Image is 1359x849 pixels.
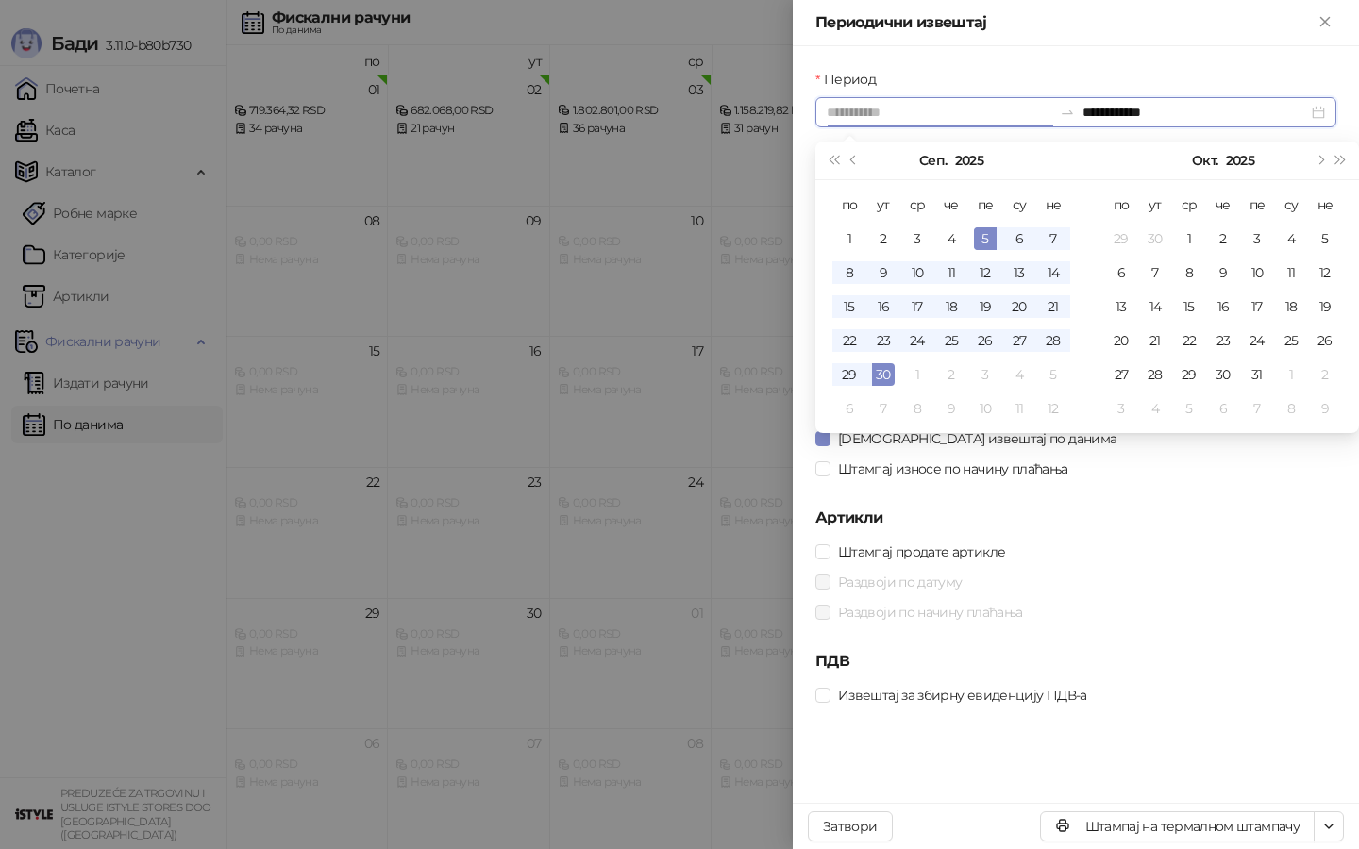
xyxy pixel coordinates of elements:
[1040,811,1315,841] button: Штампај на термалном штампачу
[1246,329,1268,352] div: 24
[1206,188,1240,222] th: че
[1110,261,1132,284] div: 6
[1002,391,1036,425] td: 2025-10-11
[1240,358,1274,391] td: 2025-10-31
[934,290,968,324] td: 2025-09-18
[844,141,864,179] button: Претходни месец (PageUp)
[1008,261,1031,284] div: 13
[830,602,1030,623] span: Раздвоји по начину плаћања
[1110,363,1132,386] div: 27
[838,227,861,250] div: 1
[1138,290,1172,324] td: 2025-10-14
[1008,295,1031,318] div: 20
[955,141,983,179] button: Изабери годину
[1240,256,1274,290] td: 2025-10-10
[1110,329,1132,352] div: 20
[1138,188,1172,222] th: ут
[866,222,900,256] td: 2025-09-02
[1036,256,1070,290] td: 2025-09-14
[1274,391,1308,425] td: 2025-11-08
[934,188,968,222] th: че
[968,188,1002,222] th: пе
[1144,295,1166,318] div: 14
[900,290,934,324] td: 2025-09-17
[1240,188,1274,222] th: пе
[830,458,1076,479] span: Штампај износе по начину плаћања
[1008,397,1031,420] div: 11
[1206,358,1240,391] td: 2025-10-30
[815,69,887,90] label: Период
[1138,256,1172,290] td: 2025-10-07
[1308,391,1342,425] td: 2025-11-09
[900,256,934,290] td: 2025-09-10
[1144,397,1166,420] div: 4
[823,141,844,179] button: Претходна година (Control + left)
[934,358,968,391] td: 2025-10-02
[872,295,895,318] div: 16
[1110,295,1132,318] div: 13
[934,391,968,425] td: 2025-10-09
[968,358,1002,391] td: 2025-10-03
[1172,188,1206,222] th: ср
[838,329,861,352] div: 22
[1314,261,1336,284] div: 12
[1104,290,1138,324] td: 2025-10-13
[1331,141,1351,179] button: Следећа година (Control + right)
[1206,391,1240,425] td: 2025-11-06
[1144,363,1166,386] div: 28
[1002,324,1036,358] td: 2025-09-27
[1042,227,1065,250] div: 7
[900,222,934,256] td: 2025-09-03
[1036,391,1070,425] td: 2025-10-12
[872,261,895,284] div: 9
[866,324,900,358] td: 2025-09-23
[1212,261,1234,284] div: 9
[968,256,1002,290] td: 2025-09-12
[815,650,1336,673] h5: ПДВ
[1314,11,1336,34] button: Close
[830,428,1124,449] span: [DEMOGRAPHIC_DATA] извештај по данима
[832,188,866,222] th: по
[1240,222,1274,256] td: 2025-10-03
[1314,363,1336,386] div: 2
[830,685,1095,706] span: Извештај за збирну евиденцију ПДВ-а
[1036,290,1070,324] td: 2025-09-21
[974,363,997,386] div: 3
[1246,295,1268,318] div: 17
[1308,290,1342,324] td: 2025-10-19
[1008,363,1031,386] div: 4
[968,324,1002,358] td: 2025-09-26
[1274,222,1308,256] td: 2025-10-04
[934,256,968,290] td: 2025-09-11
[808,811,893,841] button: Затвори
[1280,329,1302,352] div: 25
[1042,261,1065,284] div: 14
[1060,105,1075,120] span: swap-right
[1309,141,1330,179] button: Следећи месец (PageDown)
[974,295,997,318] div: 19
[866,358,900,391] td: 2025-09-30
[1246,363,1268,386] div: 31
[1280,397,1302,420] div: 8
[919,141,947,179] button: Изабери месец
[906,295,929,318] div: 17
[1212,329,1234,352] div: 23
[1172,256,1206,290] td: 2025-10-08
[1178,397,1200,420] div: 5
[1212,227,1234,250] div: 2
[940,397,963,420] div: 9
[1178,363,1200,386] div: 29
[1002,358,1036,391] td: 2025-10-04
[1274,188,1308,222] th: су
[1314,295,1336,318] div: 19
[968,290,1002,324] td: 2025-09-19
[832,324,866,358] td: 2025-09-22
[1002,290,1036,324] td: 2025-09-20
[827,102,1052,123] input: Период
[1206,290,1240,324] td: 2025-10-16
[1226,141,1254,179] button: Изабери годину
[1060,105,1075,120] span: to
[1138,391,1172,425] td: 2025-11-04
[1274,256,1308,290] td: 2025-10-11
[1308,222,1342,256] td: 2025-10-05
